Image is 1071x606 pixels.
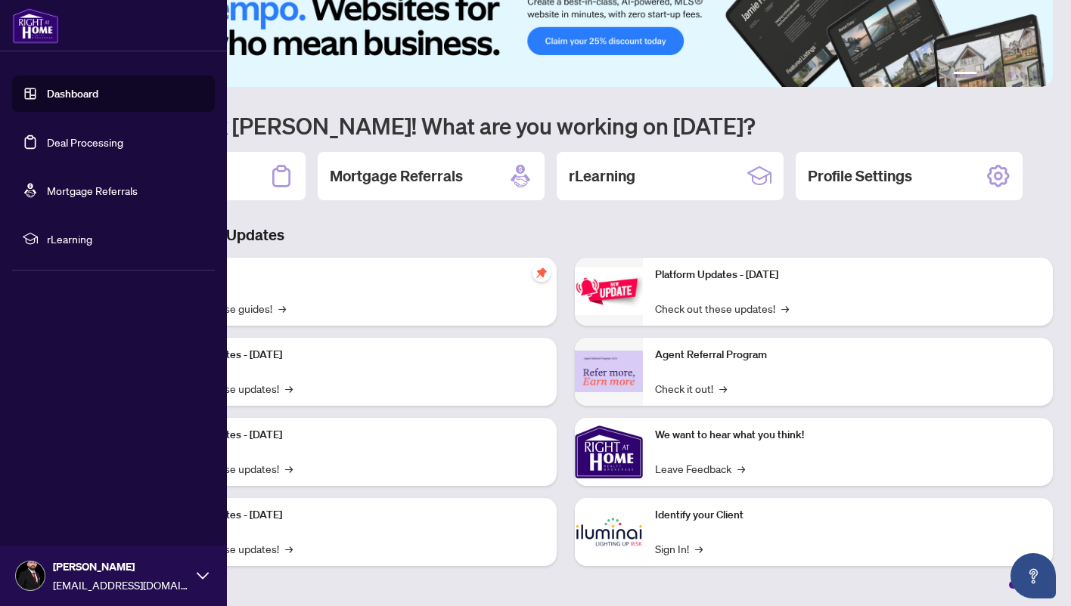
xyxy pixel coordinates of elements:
[16,561,45,590] img: Profile Icon
[285,540,293,557] span: →
[655,300,789,317] a: Check out these updates!→
[47,230,204,247] span: rLearning
[575,418,643,486] img: We want to hear what you think!
[983,72,989,78] button: 2
[655,540,703,557] a: Sign In!→
[1007,72,1014,78] button: 4
[575,498,643,566] img: Identify your Client
[47,184,138,197] a: Mortgage Referrals
[655,380,727,397] a: Check it out!→
[781,300,789,317] span: →
[655,507,1041,524] p: Identify your Client
[737,460,745,477] span: →
[159,347,545,363] p: Platform Updates - [DATE]
[569,165,635,187] h2: rLearning
[1032,72,1038,78] button: 6
[53,558,189,575] span: [PERSON_NAME]
[47,87,98,100] a: Dashboard
[1010,553,1056,598] button: Open asap
[953,72,977,78] button: 1
[159,267,545,283] p: Self-Help
[575,267,643,315] img: Platform Updates - June 23, 2025
[12,8,59,44] img: logo
[655,427,1041,444] p: We want to hear what you think!
[532,264,551,282] span: pushpin
[285,460,293,477] span: →
[655,267,1041,283] p: Platform Updates - [DATE]
[53,577,189,593] span: [EMAIL_ADDRESS][DOMAIN_NAME]
[695,540,703,557] span: →
[995,72,1001,78] button: 3
[330,165,463,187] h2: Mortgage Referrals
[575,351,643,392] img: Agent Referral Program
[79,111,1053,140] h1: Welcome back [PERSON_NAME]! What are you working on [DATE]?
[285,380,293,397] span: →
[655,347,1041,363] p: Agent Referral Program
[47,135,123,149] a: Deal Processing
[159,507,545,524] p: Platform Updates - [DATE]
[655,460,745,477] a: Leave Feedback→
[79,224,1053,246] h3: Brokerage & Industry Updates
[278,300,286,317] span: →
[159,427,545,444] p: Platform Updates - [DATE]
[719,380,727,397] span: →
[1020,72,1026,78] button: 5
[808,165,912,187] h2: Profile Settings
